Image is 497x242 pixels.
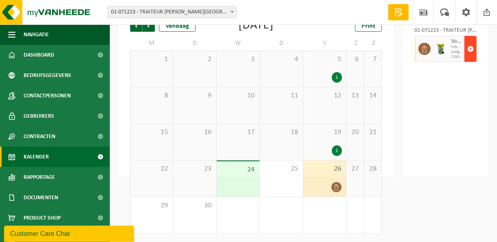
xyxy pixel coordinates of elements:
[264,91,299,100] span: 11
[24,126,55,147] span: Contracten
[135,55,169,64] span: 1
[143,20,155,32] span: Volgende
[355,20,382,32] a: Print
[264,165,299,174] span: 25
[451,38,462,45] span: Voedingsafval, bevat producten van dierlijke oorsprong, onverpakt, categorie 3
[4,224,136,242] iframe: chat widget
[177,201,212,210] span: 30
[264,128,299,137] span: 18
[351,55,360,64] span: 6
[107,6,237,18] span: 01-071223 - TRAITEUR CAROLINE - NIEUWPOORT
[260,36,303,51] td: D
[351,128,360,137] span: 20
[177,55,212,64] span: 2
[135,91,169,100] span: 8
[217,36,260,51] td: W
[303,36,347,51] td: V
[414,28,477,36] div: 01-071223 - TRAITEUR [PERSON_NAME][GEOGRAPHIC_DATA]
[221,165,255,174] span: 24
[451,55,462,59] span: T250002066215
[24,45,54,65] span: Dashboard
[24,147,49,167] span: Kalender
[368,55,377,64] span: 7
[24,24,49,45] span: Navigatie
[451,50,462,55] span: Lediging op vaste frequentie
[368,91,377,100] span: 14
[307,165,342,174] span: 26
[24,65,71,86] span: Bedrijfsgegevens
[177,165,212,174] span: 23
[435,43,447,55] img: WB-0140-HPE-GN-50
[159,20,196,32] div: Vandaag
[332,145,342,156] div: 1
[130,36,173,51] td: M
[347,36,364,51] td: Z
[130,20,142,32] span: Vorige
[221,128,255,137] span: 17
[24,106,54,126] span: Gebruikers
[307,128,342,137] span: 19
[351,165,360,174] span: 27
[264,55,299,64] span: 4
[451,45,462,50] span: WB-0140-HP voedingsafval, bevat producten van dierlijke oors
[238,20,274,32] div: [DATE]
[135,128,169,137] span: 15
[177,128,212,137] span: 16
[24,86,71,106] span: Contactpersonen
[368,128,377,137] span: 21
[221,55,255,64] span: 3
[173,36,216,51] td: D
[177,91,212,100] span: 9
[135,165,169,174] span: 22
[135,201,169,210] span: 29
[221,91,255,100] span: 10
[351,91,360,100] span: 13
[24,208,61,228] span: Product Shop
[332,72,342,83] div: 1
[24,167,55,187] span: Rapportage
[362,23,375,29] span: Print
[307,91,342,100] span: 12
[364,36,382,51] td: Z
[108,7,236,18] span: 01-071223 - TRAITEUR CAROLINE - NIEUWPOORT
[24,187,58,208] span: Documenten
[307,55,342,64] span: 5
[368,165,377,174] span: 28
